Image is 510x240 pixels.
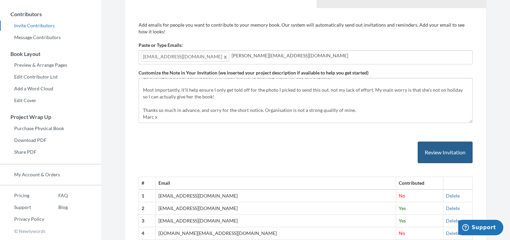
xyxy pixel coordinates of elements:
[399,193,405,199] span: No
[0,11,101,17] h3: Contributors
[399,218,406,223] span: Yes
[139,22,473,35] p: Add emails for people you want to contribute to your memory book. Our system will automatically s...
[155,227,396,240] td: [DOMAIN_NAME][EMAIL_ADDRESS][DOMAIN_NAME]
[446,218,460,223] a: Delete
[155,215,396,227] td: [EMAIL_ADDRESS][DOMAIN_NAME]
[446,230,460,236] a: Delete
[44,190,68,201] a: FAQ
[139,42,183,49] label: Paste or Type Emails:
[0,51,101,57] h3: Book Layout
[155,177,396,189] th: Email
[446,193,460,199] a: Delete
[446,205,460,211] a: Delete
[399,205,406,211] span: Yes
[139,215,156,227] th: 3
[139,189,156,202] th: 1
[418,142,473,163] button: Review Invitation
[139,69,368,76] label: Customize the Note in Your Invitation (we inserted your project description if available to help ...
[139,177,156,189] th: #
[155,202,396,215] td: [EMAIL_ADDRESS][DOMAIN_NAME]
[139,227,156,240] th: 4
[139,78,473,123] textarea: Hi everyone, As [PERSON_NAME]’s 50th birthday approaches, I’m reaching out to her nearest and dea...
[399,230,405,236] span: No
[141,52,229,62] span: [EMAIL_ADDRESS][DOMAIN_NAME]
[458,220,503,237] iframe: Opens a widget where you can chat to one of our agents
[44,202,68,212] a: Blog
[139,202,156,215] th: 2
[396,177,443,189] th: Contributed
[0,114,101,120] h3: Project Wrap Up
[155,189,396,202] td: [EMAIL_ADDRESS][DOMAIN_NAME]
[232,52,470,59] input: Add contributor email(s) here...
